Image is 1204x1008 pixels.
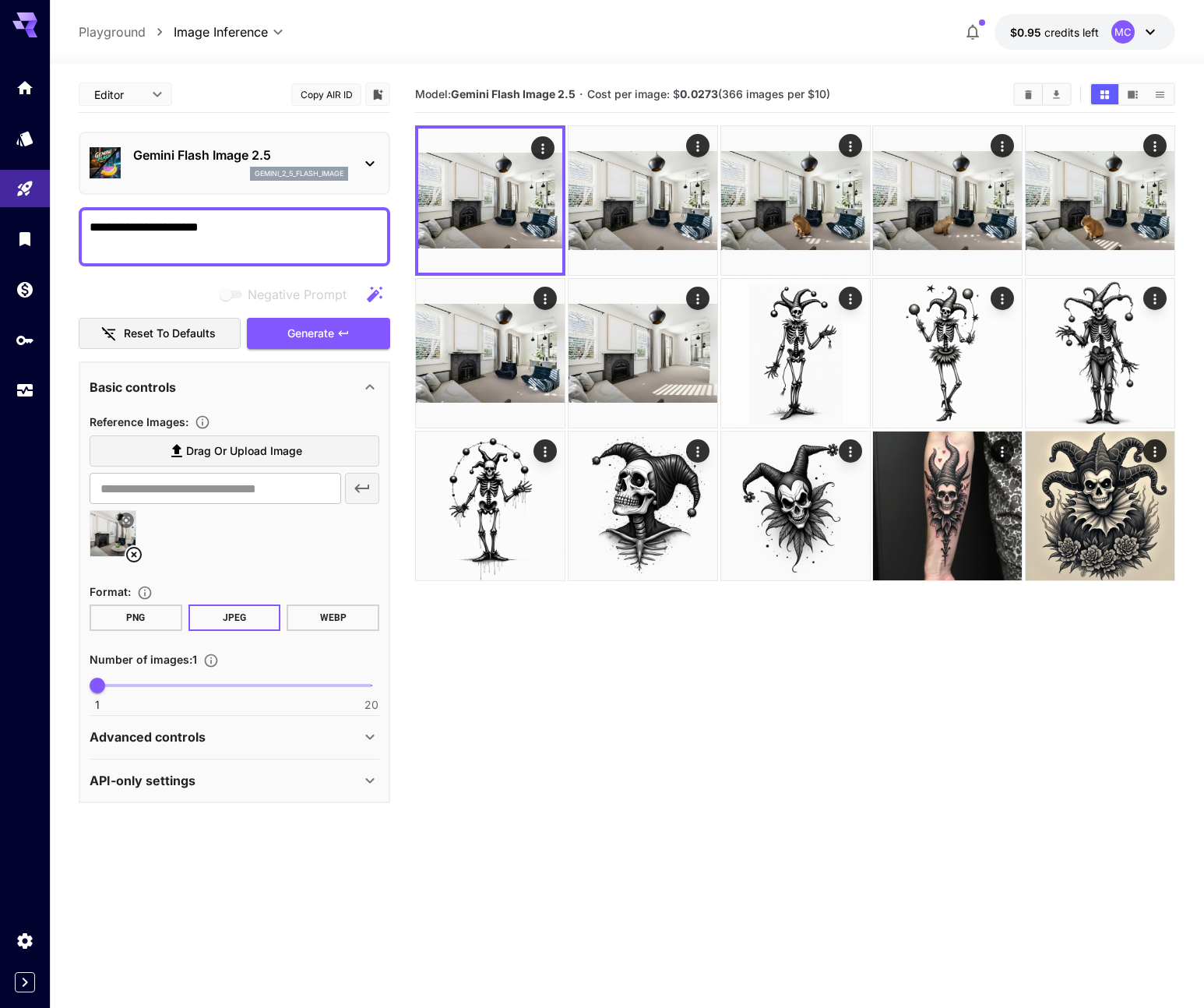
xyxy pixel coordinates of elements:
p: · [579,85,583,104]
img: 9k= [1026,432,1174,580]
nav: breadcrumb [79,23,174,41]
div: Basic controls [90,368,379,406]
button: $0.95356MC [995,14,1175,50]
button: Generate [247,318,390,350]
div: Actions [991,287,1014,310]
div: Actions [838,287,861,310]
span: Generate [287,324,334,344]
div: Actions [1143,134,1167,157]
span: Number of images : 1 [90,653,197,666]
span: Cost per image: $ (366 images per $10) [587,87,830,100]
span: 20 [364,697,378,713]
div: Settings [16,931,34,950]
button: Show images in list view [1146,84,1174,104]
button: Download All [1043,84,1070,104]
p: Basic controls [90,378,176,397]
img: 2Q== [1026,126,1174,275]
div: Library [16,229,34,248]
span: Image Inference [174,23,268,41]
div: Actions [838,134,861,157]
button: Specify how many images to generate in a single request. Each image generation will be charged se... [197,653,225,668]
p: gemini_2_5_flash_image [255,168,343,179]
img: 9k= [1026,279,1174,428]
img: 2Q== [569,126,717,275]
button: Upload a reference image to guide the result. This is needed for Image-to-Image or Inpainting. Su... [188,414,217,430]
div: Wallet [16,280,34,299]
span: Reference Images : [90,415,188,428]
div: Actions [685,134,709,157]
button: JPEG [188,604,281,631]
div: Actions [838,439,861,463]
label: Drag or upload image [90,435,379,467]
a: Playground [79,23,146,41]
button: Choose the file format for the output image. [131,585,159,601]
button: Add to library [371,85,385,104]
img: Z [721,126,870,275]
span: Negative Prompt [248,285,347,304]
div: Advanced controls [90,718,379,756]
p: Gemini Flash Image 2.5 [133,146,348,164]
div: Actions [533,439,557,463]
div: Actions [991,134,1014,157]
button: Reset to defaults [79,318,241,350]
div: Actions [685,439,709,463]
button: PNG [90,604,182,631]
span: Model: [415,87,576,100]
div: Models [16,129,34,148]
button: Copy AIR ID [291,83,361,106]
div: Actions [531,136,554,160]
div: Show images in grid viewShow images in video viewShow images in list view [1090,83,1175,106]
span: 1 [95,697,100,713]
button: Show images in grid view [1091,84,1118,104]
img: 2Q== [873,279,1022,428]
div: Usage [16,381,34,400]
div: Actions [991,439,1014,463]
button: Show images in video view [1119,84,1146,104]
img: 9k= [418,129,562,273]
img: 2Q== [416,279,565,428]
button: Clear Images [1015,84,1042,104]
div: Actions [1143,287,1167,310]
div: Actions [533,287,557,310]
img: 9k= [416,432,565,580]
p: API-only settings [90,771,195,790]
img: Z [569,432,717,580]
div: API Keys [16,330,34,350]
span: Drag or upload image [186,442,302,461]
button: Expand sidebar [15,972,35,992]
div: Actions [685,287,709,310]
div: Home [16,78,34,97]
div: Actions [1143,439,1167,463]
img: 2Q== [721,432,870,580]
img: Z [873,126,1022,275]
span: Negative prompts are not compatible with the selected model. [217,284,359,304]
span: Format : [90,585,131,598]
b: 0.0273 [680,87,718,100]
b: Gemini Flash Image 2.5 [451,87,576,100]
span: credits left [1044,26,1099,39]
span: $0.95 [1010,26,1044,39]
img: Z [721,279,870,428]
div: $0.95356 [1010,24,1099,41]
div: Playground [16,179,34,199]
div: Gemini Flash Image 2.5gemini_2_5_flash_image [90,139,379,187]
img: Z [569,279,717,428]
p: Advanced controls [90,728,206,746]
span: Editor [94,86,143,103]
img: 2Q== [873,432,1022,580]
div: Clear ImagesDownload All [1013,83,1072,106]
div: API-only settings [90,762,379,799]
div: MC [1111,20,1135,44]
button: WEBP [287,604,379,631]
